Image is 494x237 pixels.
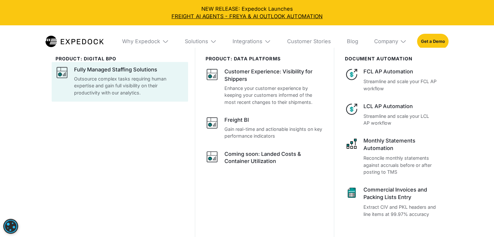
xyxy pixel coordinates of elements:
div: product: digital bpo [56,56,184,61]
div: Monthly Statements Automation [363,137,438,152]
div: Why Expedock [122,38,160,44]
div: Company [374,38,398,44]
a: FCL AP AutomationStreamline and scale your FCL AP workflow [345,68,438,92]
a: Blog [341,25,363,57]
div: Integrations [227,25,276,57]
div: Solutions [179,25,222,57]
p: Reconcile monthly statements against accruals before or after posting to TMS [363,155,438,175]
div: FCL AP Automation [363,68,438,75]
div: Fully Managed Staffing Solutions [74,66,157,73]
div: Freight BI [224,116,249,124]
div: Customer Experience: Visibility for Shippers [224,68,323,83]
div: Commercial Invoices and Packing Lists Entry [363,186,438,201]
div: LCL AP Automation [363,103,438,110]
a: Customer Stories [282,25,336,57]
iframe: Chat Widget [386,167,494,237]
a: Monthly Statements AutomationReconcile monthly statements against accruals before or after postin... [345,137,438,175]
a: LCL AP AutomationStreamline and scale your LCL AP workflow [345,103,438,127]
div: PRODUCT: data platforms [206,56,323,61]
a: Fully Managed Staffing SolutionsOutsource complex tasks requiring human expertise and gain full v... [56,66,184,96]
p: Outsource complex tasks requiring human expertise and gain full visibility on their productivity ... [74,75,184,96]
a: Freight BIGain real-time and actionable insights on key performance indicators [206,116,323,140]
a: Customer Experience: Visibility for ShippersEnhance your customer experience by keeping your cust... [206,68,323,106]
div: Coming soon: Landed Costs & Container Utilization [224,150,323,165]
a: Coming soon: Landed Costs & Container Utilization [206,150,323,167]
a: FREIGHT AI AGENTS - FREYA & AI OUTLOOK AUTOMATION [5,13,488,20]
div: NEW RELEASE: Expedock Launches [5,5,488,20]
a: Get a Demo [417,34,449,49]
div: Company [369,25,412,57]
div: document automation [345,56,438,61]
p: Streamline and scale your LCL AP workflow [363,113,438,127]
div: Why Expedock [117,25,174,57]
p: Streamline and scale your FCL AP workflow [363,78,438,92]
p: Extract CIV and PKL headers and line items at 99.97% accuracy [363,204,438,218]
p: Gain real-time and actionable insights on key performance indicators [224,126,323,140]
p: Enhance your customer experience by keeping your customers informed of the most recent changes to... [224,85,323,106]
a: Commercial Invoices and Packing Lists EntryExtract CIV and PKL headers and line items at 99.97% a... [345,186,438,218]
div: Solutions [185,38,208,44]
div: Integrations [233,38,262,44]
